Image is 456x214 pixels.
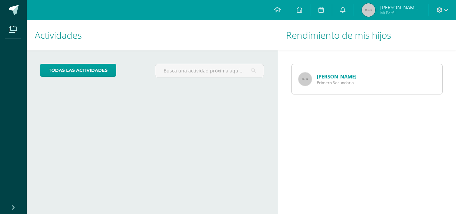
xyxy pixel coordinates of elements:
input: Busca una actividad próxima aquí... [155,64,264,77]
img: 65x65 [298,72,312,86]
a: todas las Actividades [40,64,116,77]
span: Primero Secundaria [317,80,357,85]
span: [PERSON_NAME] [PERSON_NAME] [380,4,420,11]
h1: Actividades [35,20,270,50]
img: 45x45 [362,3,375,17]
h1: Rendimiento de mis hijos [286,20,448,50]
a: [PERSON_NAME] [317,73,357,80]
span: Mi Perfil [380,10,420,16]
